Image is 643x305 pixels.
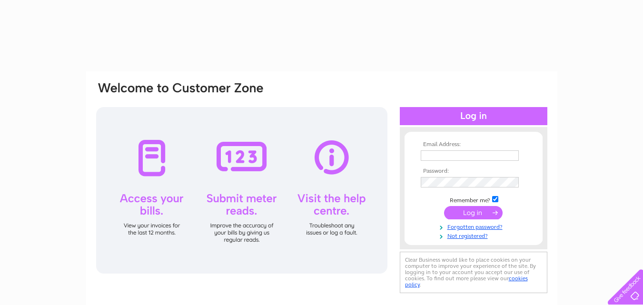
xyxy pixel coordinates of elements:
[418,168,529,175] th: Password:
[418,141,529,148] th: Email Address:
[418,195,529,204] td: Remember me?
[421,231,529,240] a: Not registered?
[444,206,503,219] input: Submit
[421,222,529,231] a: Forgotten password?
[400,252,547,293] div: Clear Business would like to place cookies on your computer to improve your experience of the sit...
[405,275,528,288] a: cookies policy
